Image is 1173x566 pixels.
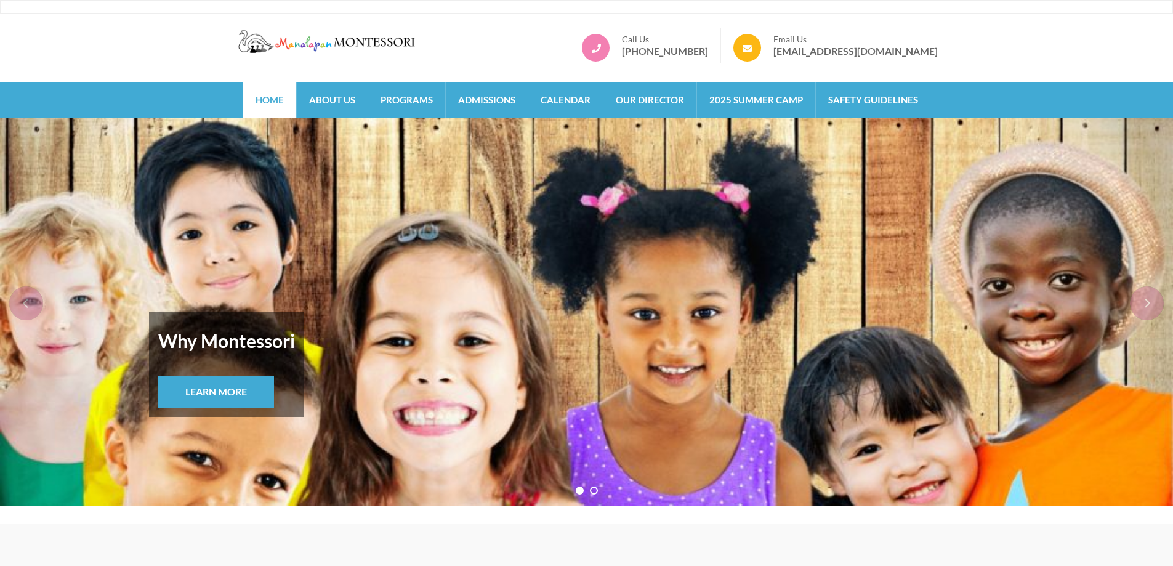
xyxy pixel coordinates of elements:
a: Programs [368,82,445,118]
a: Learn More [158,376,274,408]
div: next [1130,286,1164,320]
strong: Why Montessori [158,321,295,360]
span: Email Us [773,34,938,45]
a: Our Director [603,82,696,118]
a: Home [243,82,296,118]
span: Call Us [622,34,708,45]
div: prev [9,286,43,320]
img: Manalapan Montessori – #1 Rated Child Day Care Center in Manalapan NJ [236,28,421,55]
a: [EMAIL_ADDRESS][DOMAIN_NAME] [773,45,938,57]
a: 2025 Summer Camp [697,82,815,118]
a: [PHONE_NUMBER] [622,45,708,57]
a: About Us [297,82,368,118]
a: Safety Guidelines [816,82,930,118]
a: Admissions [446,82,528,118]
a: Calendar [528,82,603,118]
